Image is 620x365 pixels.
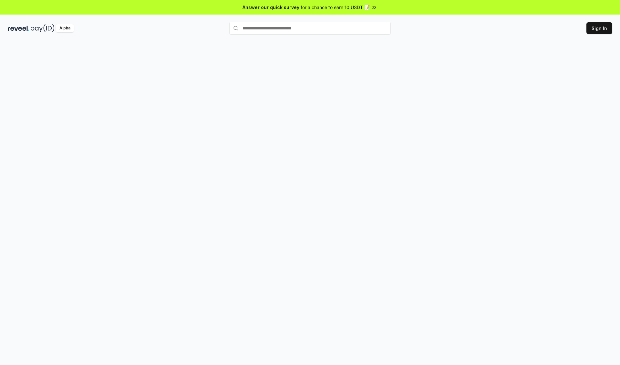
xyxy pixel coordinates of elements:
span: for a chance to earn 10 USDT 📝 [301,4,370,11]
div: Alpha [56,24,74,32]
img: pay_id [31,24,55,32]
img: reveel_dark [8,24,29,32]
button: Sign In [586,22,612,34]
span: Answer our quick survey [243,4,299,11]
